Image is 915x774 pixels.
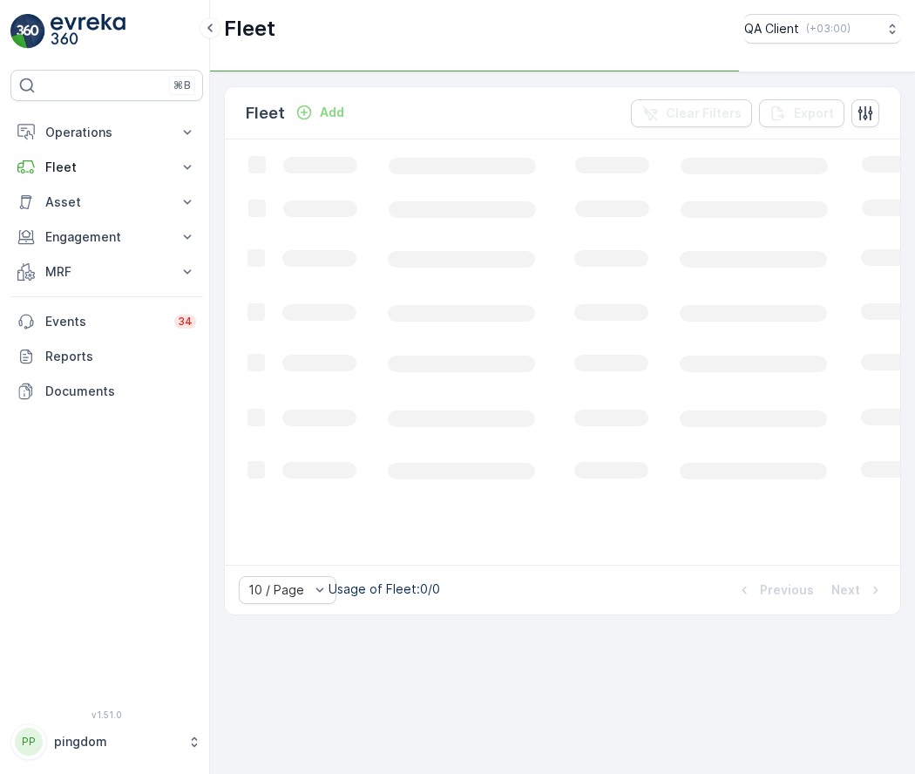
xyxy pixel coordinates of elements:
[794,105,834,122] p: Export
[744,14,901,44] button: QA Client(+03:00)
[45,348,196,365] p: Reports
[10,339,203,374] a: Reports
[45,124,168,141] p: Operations
[631,99,752,127] button: Clear Filters
[831,581,860,599] p: Next
[45,193,168,211] p: Asset
[45,263,168,281] p: MRF
[10,255,203,289] button: MRF
[173,78,191,92] p: ⌘B
[10,723,203,760] button: PPpingdom
[10,709,203,720] span: v 1.51.0
[10,150,203,185] button: Fleet
[45,313,164,330] p: Events
[320,104,344,121] p: Add
[329,580,440,598] p: Usage of Fleet : 0/0
[734,580,816,601] button: Previous
[15,728,43,756] div: PP
[45,228,168,246] p: Engagement
[830,580,886,601] button: Next
[759,99,844,127] button: Export
[45,383,196,400] p: Documents
[224,15,275,43] p: Fleet
[10,14,45,49] img: logo
[288,102,351,123] button: Add
[54,733,179,750] p: pingdom
[760,581,814,599] p: Previous
[10,185,203,220] button: Asset
[51,14,125,49] img: logo_light-DOdMpM7g.png
[45,159,168,176] p: Fleet
[246,101,285,126] p: Fleet
[10,220,203,255] button: Engagement
[10,115,203,150] button: Operations
[806,22,851,36] p: ( +03:00 )
[666,105,742,122] p: Clear Filters
[10,374,203,409] a: Documents
[10,304,203,339] a: Events34
[178,315,193,329] p: 34
[744,20,799,37] p: QA Client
